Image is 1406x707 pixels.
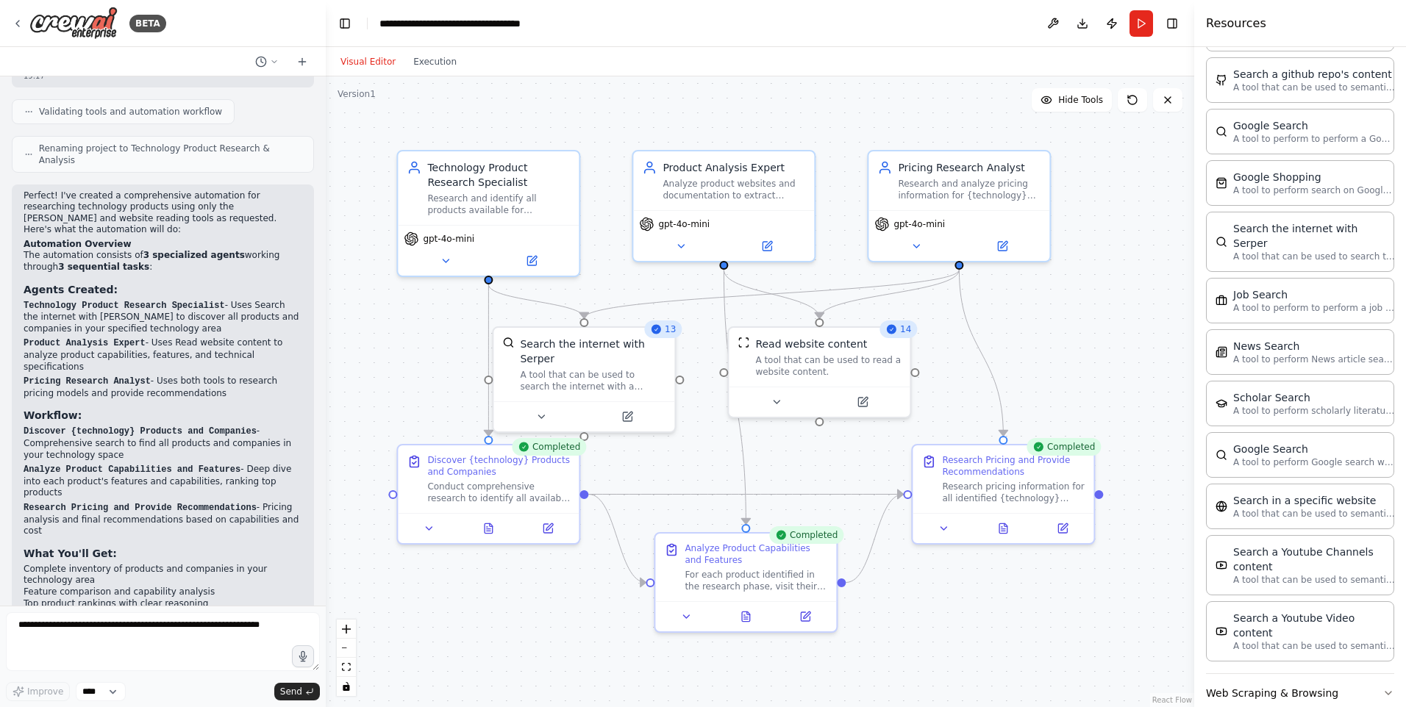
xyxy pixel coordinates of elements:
[520,337,665,366] div: Search the internet with Serper
[24,548,117,559] strong: What You'll Get:
[577,270,966,318] g: Edge from 3948fb39-96a1-46b8-818b-36e5891fc5d8 to bb08e36e-060f-4986-a592-00bcb99df3b7
[1233,184,1395,196] p: A tool to perform search on Google shopping with a search_query.
[1233,442,1395,456] div: Google Search
[481,284,591,318] g: Edge from 0ae20f10-c673-44c4-a873-4350f055950d to bb08e36e-060f-4986-a592-00bcb99df3b7
[663,160,805,175] div: Product Analysis Expert
[39,143,301,166] span: Renaming project to Technology Product Research & Analysis
[1038,520,1088,537] button: Open in side panel
[1233,405,1395,417] p: A tool to perform scholarly literature search with a search_query.
[1216,295,1227,306] img: SerplyJobSearchTool
[821,393,904,411] button: Open in side panel
[24,284,118,295] strong: Agents Created:
[1233,640,1395,652] p: A tool that can be used to semantic search a query from a Youtube Video content.
[1152,696,1192,704] a: React Flow attribution
[24,409,82,421] strong: Workflow:
[1233,611,1395,640] div: Search a Youtube Video content
[1216,500,1227,512] img: WebsiteSearchTool
[663,178,805,201] div: Analyze product websites and documentation to extract detailed information about {technology} pro...
[24,338,146,348] code: Product Analysis Expert
[1233,574,1395,586] p: A tool that can be used to semantic search a query from a Youtube Channels content.
[24,190,302,236] p: Perfect! I've created a comprehensive automation for researching technology products using only t...
[1233,493,1395,508] div: Search in a specific website
[654,532,838,633] div: CompletedAnalyze Product Capabilities and FeaturesFor each product identified in the research pha...
[658,218,710,230] span: gpt-4o-mini
[588,487,903,502] g: Edge from 3f2366e8-7450-400d-ad86-0da04fadac94 to ce8bfcd8-fd99-4c8f-a6da-02e38da2204b
[58,262,149,272] strong: 3 sequential tasks
[1233,456,1395,468] p: A tool to perform Google search with a search_query.
[512,438,586,456] div: Completed
[665,323,676,335] span: 13
[893,218,945,230] span: gpt-4o-mini
[27,686,63,697] span: Improve
[1216,236,1227,248] img: SerperDevTool
[292,645,314,667] button: Click to speak your automation idea
[1233,221,1395,251] div: Search the internet with Serper
[900,323,911,335] span: 14
[715,608,777,625] button: View output
[337,658,356,677] button: fit view
[1216,559,1227,571] img: YoutubeChannelSearchTool
[1233,251,1395,262] p: A tool that can be used to search the internet with a search_query. Supports different search typ...
[585,408,668,426] button: Open in side panel
[1233,133,1395,145] p: A tool to perform to perform a Google search with a search_query.
[24,376,302,399] p: - Uses both tools to research pricing models and provide recommendations
[427,454,570,478] div: Discover {technology} Products and Companies
[727,326,911,418] div: 14ScrapeWebsiteToolRead website contentA tool that can be used to read a website content.
[24,250,302,273] p: The automation consists of working through :
[337,620,356,639] button: zoom in
[332,53,404,71] button: Visual Editor
[1216,398,1227,409] img: SerplyScholarSearchTool
[396,444,580,545] div: CompletedDiscover {technology} Products and CompaniesConduct comprehensive research to identify a...
[1032,88,1112,112] button: Hide Tools
[337,620,356,696] div: React Flow controls
[685,542,827,566] div: Analyze Product Capabilities and Features
[379,16,545,31] nav: breadcrumb
[632,150,816,262] div: Product Analysis ExpertAnalyze product websites and documentation to extract detailed information...
[1206,15,1266,32] h4: Resources
[769,526,843,544] div: Completed
[1233,170,1395,184] div: Google Shopping
[1233,118,1395,133] div: Google Search
[1027,438,1101,456] div: Completed
[24,239,131,249] strong: Automation Overview
[911,444,1095,545] div: CompletedResearch Pricing and Provide RecommendationsResearch pricing information for all identif...
[685,569,827,592] div: For each product identified in the research phase, visit their websites and analyze their capabil...
[588,487,646,590] g: Edge from 3f2366e8-7450-400d-ad86-0da04fadac94 to 411aa132-fd5c-4c83-8132-b47d7eeaa655
[6,682,70,701] button: Improve
[280,686,302,697] span: Send
[427,160,570,190] div: Technology Product Research Specialist
[24,426,302,461] p: - Comprehensive search to find all products and companies in your technology space
[24,301,225,311] code: Technology Product Research Specialist
[1216,346,1227,358] img: SerplyNewsSearchTool
[738,337,749,348] img: ScrapeWebsiteTool
[972,520,1035,537] button: View output
[942,481,1085,504] div: Research pricing information for all identified {technology} products by searching for pricing pa...
[24,503,257,513] code: Research Pricing and Provide Recommendations
[1233,82,1395,93] p: A tool that can be used to semantic search a query from a github repo's content. This is not the ...
[1216,126,1227,137] img: SerpApiGoogleSearchTool
[1058,94,1103,106] span: Hide Tools
[143,250,245,260] strong: 3 specialized agents
[867,150,1051,262] div: Pricing Research AnalystResearch and analyze pricing information for {technology} products, inclu...
[129,15,166,32] div: BETA
[24,586,302,598] li: Feature comparison and capability analysis
[1233,545,1395,574] div: Search a Youtube Channels content
[520,369,665,392] div: A tool that can be used to search the internet with a search_query. Supports different search typ...
[481,284,496,436] g: Edge from 0ae20f10-c673-44c4-a873-4350f055950d to 3f2366e8-7450-400d-ad86-0da04fadac94
[952,270,1010,436] g: Edge from 3948fb39-96a1-46b8-818b-36e5891fc5d8 to ce8bfcd8-fd99-4c8f-a6da-02e38da2204b
[39,106,222,118] span: Validating tools and automation workflow
[898,160,1041,175] div: Pricing Research Analyst
[457,520,520,537] button: View output
[960,237,1043,255] button: Open in side panel
[1233,353,1395,365] p: A tool to perform News article search with a search_query.
[942,454,1085,478] div: Research Pricing and Provide Recommendations
[274,683,320,700] button: Send
[490,252,573,270] button: Open in side panel
[1233,287,1395,302] div: Job Search
[1162,13,1182,34] button: Hide right sidebar
[29,7,118,40] img: Logo
[24,464,302,499] p: - Deep dive into each product's features and capabilities, ranking top products
[24,598,302,610] li: Top product rankings with clear reasoning
[24,300,302,335] p: - Uses Search the internet with [PERSON_NAME] to discover all products and companies in your spec...
[725,237,808,255] button: Open in side panel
